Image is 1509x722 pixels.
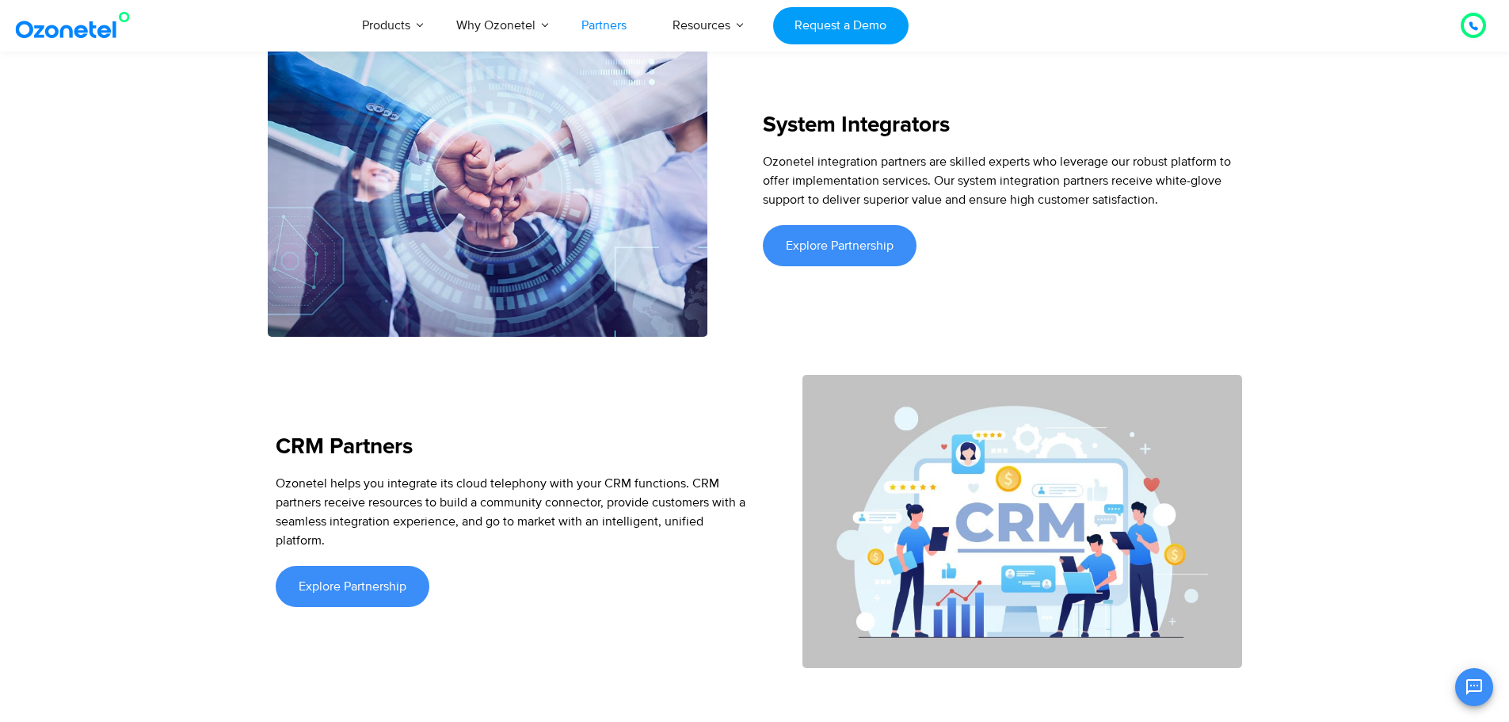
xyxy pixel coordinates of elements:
span: Explore Partnership [299,580,406,593]
div: Ozonetel helps you integrate its cloud telephony with your CRM functions. CRM partners receive re... [276,474,747,550]
a: Request a Demo [773,7,909,44]
a: Explore Partnership [763,225,916,266]
span: Explore Partnership [786,239,894,252]
h5: System Integrators [763,114,1234,136]
a: Explore Partnership [276,566,429,607]
button: Open chat [1455,668,1493,706]
h5: CRM Partners [276,436,747,458]
div: Ozonetel integration partners are skilled experts who leverage our robust platform to offer imple... [763,152,1234,209]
